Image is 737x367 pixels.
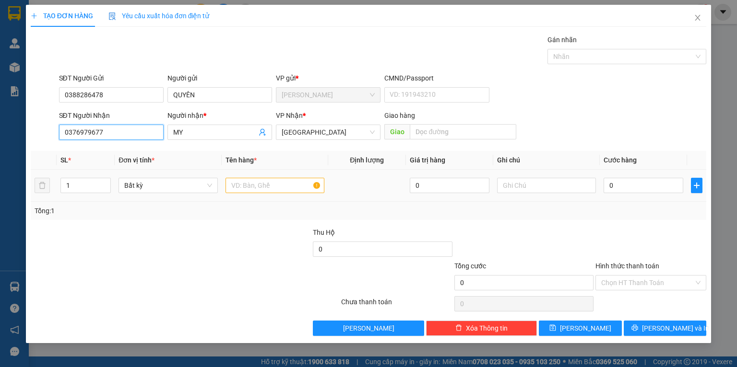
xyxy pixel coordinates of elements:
span: Tổng cước [454,262,486,270]
span: Bất kỳ [124,178,212,193]
div: VP gửi [276,73,380,83]
input: Dọc đường [410,124,516,139]
span: printer [631,324,638,332]
span: Đơn vị tính [119,156,155,164]
span: Phạm Ngũ Lão [282,88,375,102]
span: VP Nhận [276,112,303,119]
span: Nha Trang [282,125,375,139]
span: Tên hàng [226,156,257,164]
span: user-add [259,128,266,136]
span: [PERSON_NAME] [560,323,611,333]
span: close [694,14,701,22]
div: Người gửi [167,73,272,83]
span: Giao [384,124,410,139]
div: Tổng: 1 [35,206,285,216]
span: Yêu cầu xuất hóa đơn điện tử [108,12,210,20]
span: SL [60,156,68,164]
span: plus [31,12,37,19]
img: logo.jpg [12,12,60,60]
span: [PERSON_NAME] và In [642,323,709,333]
button: deleteXóa Thông tin [426,321,537,336]
span: save [549,324,556,332]
span: Xóa Thông tin [466,323,508,333]
button: save[PERSON_NAME] [539,321,622,336]
span: [PERSON_NAME] [343,323,394,333]
b: BIÊN NHẬN GỬI HÀNG [62,14,92,76]
button: Close [684,5,711,32]
li: (c) 2017 [81,46,132,57]
button: plus [691,178,702,193]
b: [PERSON_NAME] [12,62,54,107]
div: SĐT Người Gửi [59,73,164,83]
b: [DOMAIN_NAME] [81,36,132,44]
img: icon [108,12,116,20]
div: Người nhận [167,110,272,121]
span: TẠO ĐƠN HÀNG [31,12,93,20]
div: Chưa thanh toán [340,297,453,313]
span: Cước hàng [604,156,637,164]
button: printer[PERSON_NAME] và In [624,321,707,336]
span: delete [455,324,462,332]
span: Thu Hộ [313,229,335,236]
div: CMND/Passport [384,73,489,83]
input: 0 [410,178,489,193]
button: delete [35,178,50,193]
span: Giá trị hàng [410,156,445,164]
label: Gán nhãn [547,36,577,44]
th: Ghi chú [493,151,600,170]
span: Định lượng [350,156,384,164]
span: plus [691,182,702,189]
input: VD: Bàn, Ghế [226,178,324,193]
button: [PERSON_NAME] [313,321,424,336]
div: SĐT Người Nhận [59,110,164,121]
label: Hình thức thanh toán [595,262,659,270]
img: logo.jpg [104,12,127,35]
input: Ghi Chú [497,178,596,193]
span: Giao hàng [384,112,415,119]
